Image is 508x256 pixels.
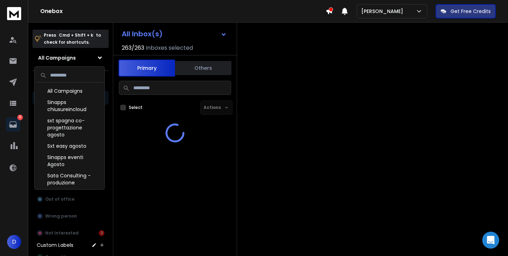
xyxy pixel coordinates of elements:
[37,242,73,249] h3: Custom Labels
[482,232,499,249] div: Open Intercom Messenger
[58,31,94,39] span: Cmd + Shift + k
[450,8,491,15] p: Get Free Credits
[122,44,144,52] span: 263 / 263
[38,54,76,61] h1: All Campaigns
[36,170,103,188] div: Sata Consulting - produzione
[146,44,193,52] h3: Inboxes selected
[40,7,326,16] h1: Onebox
[36,140,103,152] div: Sxt easy agosto
[32,77,109,86] h3: Filters
[36,97,103,115] div: Sinapps chiusureincloud
[122,30,163,37] h1: All Inbox(s)
[7,7,21,20] img: logo
[36,85,103,97] div: All Campaigns
[119,60,175,77] button: Primary
[129,105,143,110] label: Select
[361,8,406,15] p: [PERSON_NAME]
[175,60,231,76] button: Others
[17,115,23,120] p: 13
[44,32,101,46] p: Press to check for shortcuts.
[36,152,103,170] div: Sinapps eventi Agosto
[36,115,103,140] div: sxt spagna co-progettazione agosto
[7,235,21,249] span: D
